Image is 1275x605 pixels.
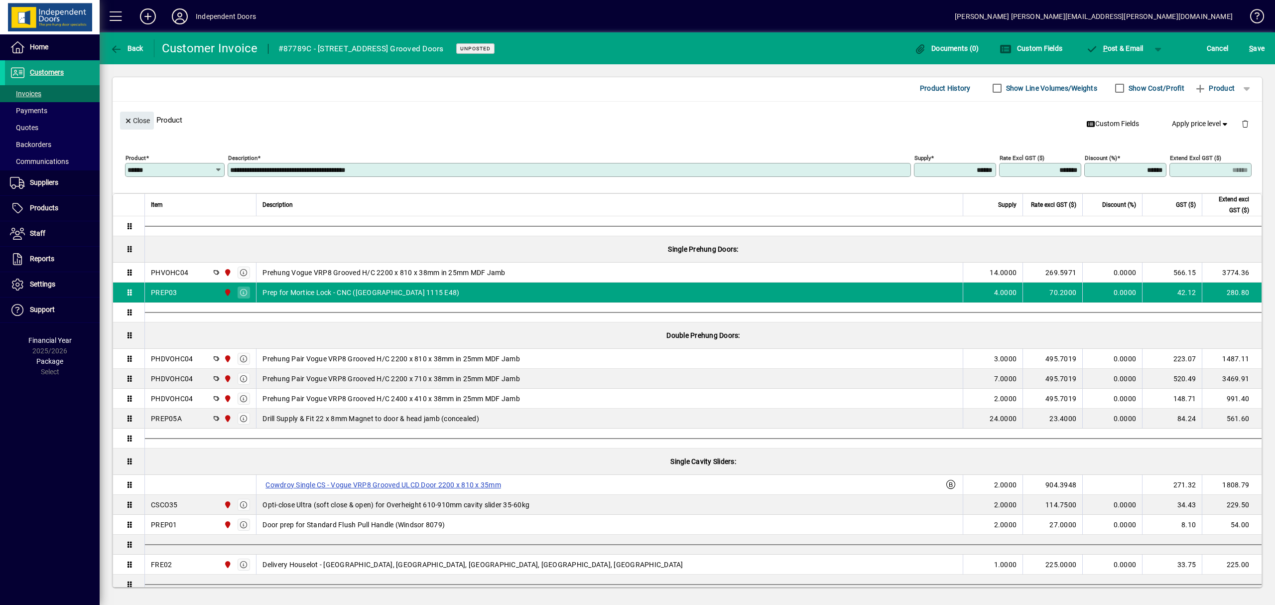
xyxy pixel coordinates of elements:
button: Post & Email [1081,39,1148,57]
button: Add [132,7,164,25]
mat-label: Description [228,154,257,161]
span: Payments [10,107,47,115]
span: Christchurch [221,353,233,364]
td: 0.0000 [1082,495,1142,515]
a: Backorders [5,136,100,153]
td: 0.0000 [1082,555,1142,575]
div: 495.7019 [1029,354,1076,364]
span: Reports [30,255,54,263]
mat-label: Rate excl GST ($) [1000,154,1044,161]
button: Custom Fields [1082,115,1143,133]
a: Home [5,35,100,60]
div: CSCO35 [151,500,178,510]
td: 566.15 [1142,263,1202,283]
a: Invoices [5,85,100,102]
span: Apply price level [1172,119,1230,129]
span: Suppliers [30,178,58,186]
td: 0.0000 [1082,389,1142,409]
span: 24.0000 [990,414,1017,424]
span: ave [1249,40,1265,56]
span: Christchurch [221,287,233,298]
div: Product [113,102,1262,138]
span: Christchurch [221,413,233,424]
span: 14.0000 [990,268,1017,278]
mat-label: Discount (%) [1085,154,1117,161]
button: Apply price level [1168,115,1234,133]
a: Staff [5,221,100,246]
td: 225.00 [1202,555,1262,575]
a: Communications [5,153,100,170]
td: 0.0000 [1082,349,1142,369]
span: GST ($) [1176,199,1196,210]
span: Communications [10,157,69,165]
span: Prehung Pair Vogue VRP8 Grooved H/C 2200 x 810 x 38mm in 25mm MDF Jamb [262,354,520,364]
span: Delivery Houselot - [GEOGRAPHIC_DATA], [GEOGRAPHIC_DATA], [GEOGRAPHIC_DATA], [GEOGRAPHIC_DATA], [... [262,560,683,570]
label: Cowdroy Single CS - Vogue VRP8 Grooved ULCD Door 2200 x 810 x 35mm [262,479,504,491]
td: 0.0000 [1082,263,1142,283]
span: S [1249,44,1253,52]
span: Extend excl GST ($) [1208,194,1249,216]
span: Invoices [10,90,41,98]
span: Staff [30,229,45,237]
td: 0.0000 [1082,515,1142,535]
span: Support [30,305,55,313]
div: Single Prehung Doors: [145,236,1262,262]
a: Payments [5,102,100,119]
td: 229.50 [1202,495,1262,515]
mat-label: Supply [914,154,931,161]
button: Back [108,39,146,57]
td: 223.07 [1142,349,1202,369]
div: 225.0000 [1029,560,1076,570]
td: 561.60 [1202,409,1262,429]
span: 2.0000 [994,394,1017,404]
app-page-header-button: Delete [1233,119,1257,128]
div: PHDVOHC04 [151,394,193,404]
span: Opti-close Ultra (soft close & open) for Overheight 610-910mm cavity slider 35-60kg [262,500,529,510]
div: PREP03 [151,288,177,298]
span: Christchurch [221,499,233,510]
span: Close [124,113,150,129]
span: Products [30,204,58,212]
span: Unposted [460,45,491,52]
td: 148.71 [1142,389,1202,409]
div: Independent Doors [196,8,256,24]
div: 269.5971 [1029,268,1076,278]
a: Settings [5,272,100,297]
app-page-header-button: Close [118,116,156,125]
label: Show Line Volumes/Weights [1004,83,1097,93]
div: 27.0000 [1029,520,1076,530]
td: 520.49 [1142,369,1202,389]
td: 0.0000 [1082,369,1142,389]
td: 8.10 [1142,515,1202,535]
span: Quotes [10,124,38,132]
label: Show Cost/Profit [1127,83,1184,93]
td: 0.0000 [1082,409,1142,429]
span: 4.0000 [994,288,1017,298]
td: 1487.11 [1202,349,1262,369]
span: Financial Year [28,336,72,344]
span: 2.0000 [994,520,1017,530]
mat-label: Extend excl GST ($) [1170,154,1221,161]
span: Christchurch [221,373,233,384]
div: Single Cavity Sliders: [145,449,1262,474]
span: Custom Fields [1000,44,1062,52]
span: Prehung Pair Vogue VRP8 Grooved H/C 2200 x 710 x 38mm in 25mm MDF Jamb [262,374,520,384]
span: Cancel [1207,40,1229,56]
div: PREP01 [151,520,177,530]
div: 495.7019 [1029,394,1076,404]
span: Home [30,43,48,51]
span: Back [110,44,143,52]
div: 23.4000 [1029,414,1076,424]
td: 3774.36 [1202,263,1262,283]
span: Rate excl GST ($) [1031,199,1076,210]
button: Delete [1233,112,1257,136]
div: [PERSON_NAME] [PERSON_NAME][EMAIL_ADDRESS][PERSON_NAME][DOMAIN_NAME] [955,8,1233,24]
td: 991.40 [1202,389,1262,409]
span: Christchurch [221,267,233,278]
td: 54.00 [1202,515,1262,535]
span: Product [1194,80,1235,96]
span: Custom Fields [1086,119,1139,129]
div: Customer Invoice [162,40,258,56]
button: Product History [916,79,975,97]
button: Documents (0) [912,39,982,57]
